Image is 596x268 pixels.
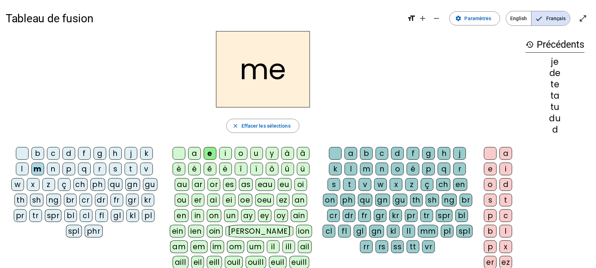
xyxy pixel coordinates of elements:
[170,240,188,253] div: am
[235,147,248,160] div: o
[323,194,338,206] div: on
[238,194,252,206] div: oe
[266,163,279,175] div: ô
[242,122,291,130] span: Effacer les sélections
[442,194,457,206] div: ng
[453,163,466,175] div: r
[500,225,512,238] div: l
[223,178,236,191] div: es
[31,147,44,160] div: b
[170,225,186,238] div: ein
[360,147,373,160] div: b
[297,163,310,175] div: ü
[390,178,403,191] div: x
[343,178,356,191] div: t
[354,225,366,238] div: gl
[125,147,137,160] div: j
[393,194,407,206] div: gu
[526,37,585,53] h3: Précédents
[247,240,264,253] div: um
[526,40,534,49] mat-icon: history
[532,11,570,25] span: Français
[125,163,137,175] div: t
[374,209,387,222] div: gr
[407,14,416,23] mat-icon: format_size
[14,194,27,206] div: th
[292,194,307,206] div: an
[140,163,153,175] div: v
[255,194,274,206] div: oeu
[256,178,275,191] div: eau
[376,147,388,160] div: c
[47,147,60,160] div: c
[143,178,157,191] div: gu
[500,163,512,175] div: i
[66,225,82,238] div: spl
[579,14,588,23] mat-icon: open_in_full
[430,11,444,25] button: Diminuer la taille de la police
[278,178,292,191] div: eu
[192,194,204,206] div: er
[484,240,497,253] div: p
[433,14,441,23] mat-icon: remove
[345,163,357,175] div: l
[436,178,451,191] div: ch
[405,178,418,191] div: z
[274,209,288,222] div: oy
[526,69,585,77] div: de
[484,225,497,238] div: b
[266,147,279,160] div: y
[405,209,418,222] div: pr
[526,92,585,100] div: ta
[95,209,108,222] div: fl
[441,225,454,238] div: pl
[500,209,512,222] div: c
[64,209,77,222] div: bl
[418,225,438,238] div: mm
[294,178,307,191] div: oi
[438,163,451,175] div: q
[407,240,419,253] div: tt
[422,147,435,160] div: g
[232,123,239,129] mat-icon: close
[453,178,467,191] div: en
[204,147,216,160] div: e
[216,31,310,107] h2: me
[526,114,585,123] div: du
[58,178,71,191] div: ç
[329,163,342,175] div: k
[360,163,373,175] div: m
[391,240,404,253] div: ss
[457,225,473,238] div: spl
[46,194,61,206] div: ng
[45,209,62,222] div: spr
[78,163,91,175] div: q
[375,194,390,206] div: gn
[62,147,75,160] div: d
[30,194,43,206] div: sh
[407,147,419,160] div: f
[500,147,512,160] div: a
[14,209,26,222] div: pr
[296,225,312,238] div: ion
[422,163,435,175] div: p
[188,225,204,238] div: ien
[94,147,106,160] div: g
[219,163,232,175] div: ë
[62,163,75,175] div: p
[239,178,253,191] div: as
[526,58,585,66] div: je
[204,163,216,175] div: ê
[78,147,91,160] div: f
[207,209,221,222] div: on
[140,147,153,160] div: k
[175,178,189,191] div: au
[226,119,299,133] button: Effacer les sélections
[191,209,204,222] div: in
[250,163,263,175] div: ï
[298,240,312,253] div: ail
[6,7,401,30] h1: Tableau de fusion
[526,103,585,111] div: tu
[109,147,122,160] div: h
[11,178,24,191] div: w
